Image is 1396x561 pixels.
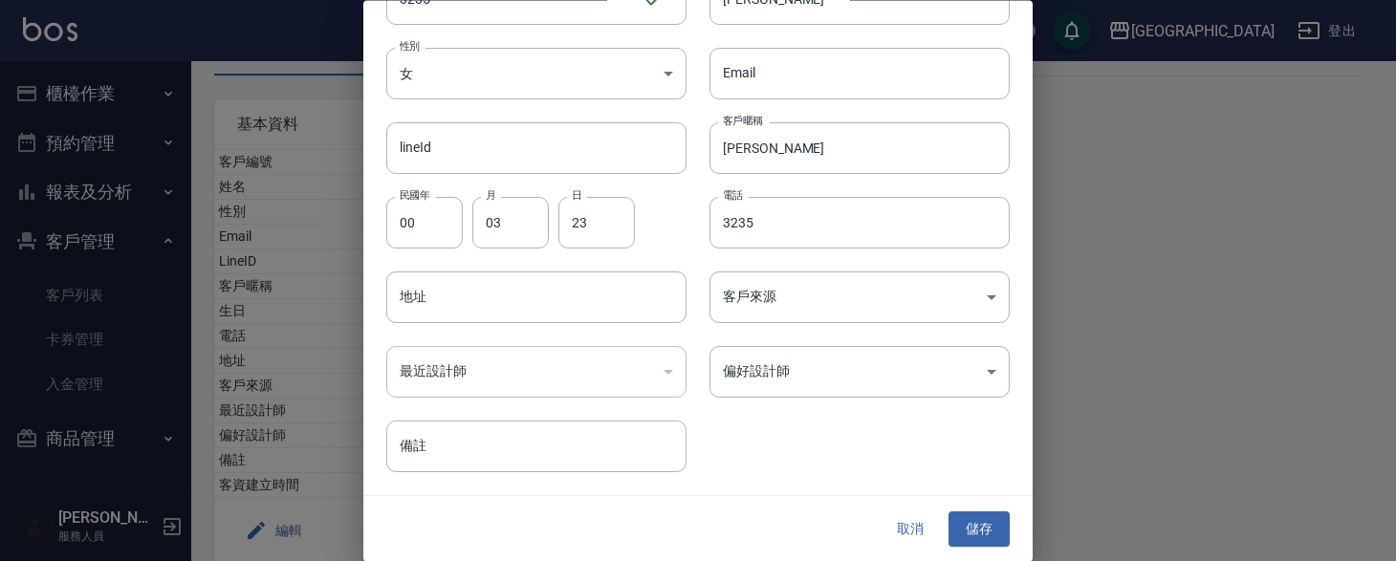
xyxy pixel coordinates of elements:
div: 女 [386,48,687,99]
label: 電話 [723,188,743,203]
label: 月 [486,188,495,203]
button: 儲存 [949,512,1010,548]
label: 性別 [400,39,420,54]
label: 客戶暱稱 [723,114,763,128]
label: 日 [572,188,581,203]
label: 民國年 [400,188,429,203]
button: 取消 [880,512,941,548]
